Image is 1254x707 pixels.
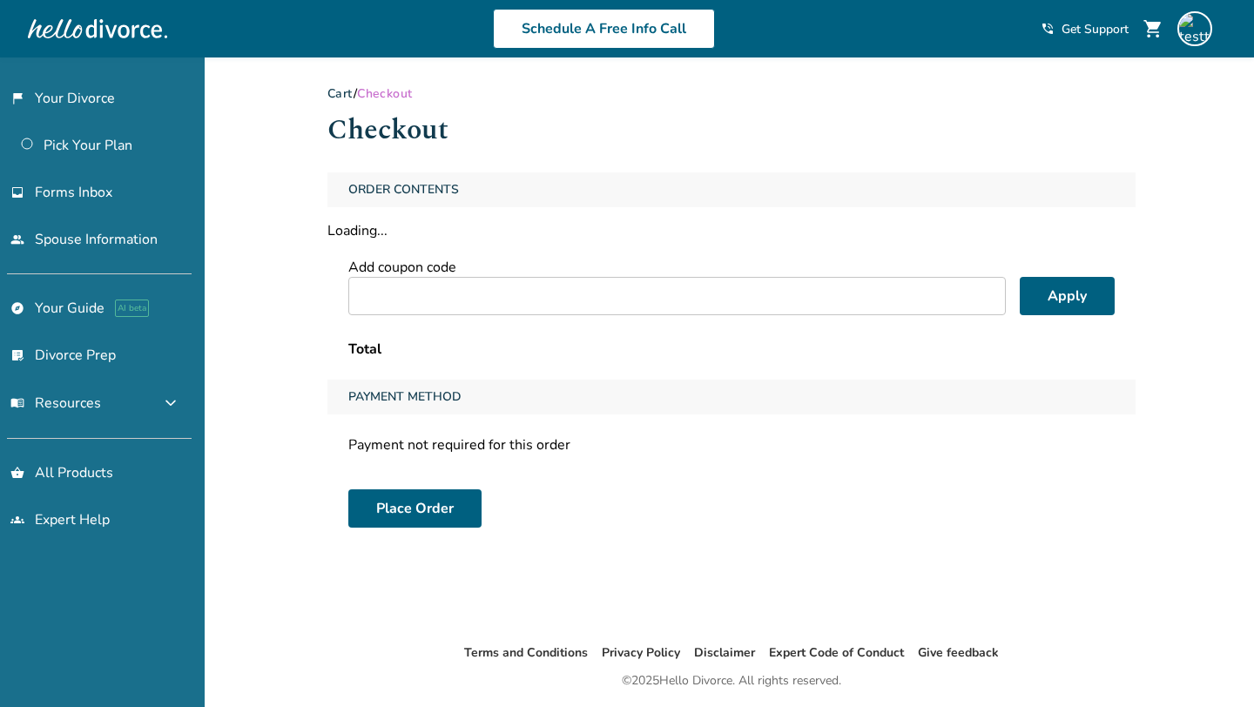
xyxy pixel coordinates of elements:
span: flag_2 [10,91,24,105]
span: phone_in_talk [1041,22,1055,36]
span: menu_book [10,396,24,410]
span: explore [10,301,24,315]
button: Place Order [348,489,482,528]
span: Order Contents [341,172,466,207]
div: © 2025 Hello Divorce. All rights reserved. [622,670,841,691]
li: Give feedback [918,643,999,663]
span: Forms Inbox [35,183,112,202]
span: people [10,232,24,246]
span: Add coupon code [348,258,456,277]
span: Get Support [1062,21,1129,37]
span: Total [348,340,381,359]
div: Loading... [327,221,1136,240]
a: Expert Code of Conduct [769,644,904,661]
span: Checkout [357,85,412,102]
span: AI beta [115,300,149,317]
span: Payment Method [341,380,469,414]
a: Terms and Conditions [464,644,588,661]
a: Privacy Policy [602,644,680,661]
span: groups [10,513,24,527]
a: Cart [327,85,354,102]
button: Apply [1020,277,1115,315]
span: shopping_cart [1143,18,1163,39]
a: Schedule A Free Info Call [493,9,715,49]
span: expand_more [160,393,181,414]
li: Disclaimer [694,643,755,663]
img: testtesttesttee@yopmail.com [1177,11,1212,46]
a: phone_in_talkGet Support [1041,21,1129,37]
div: / [327,85,1136,102]
span: inbox [10,185,24,199]
span: Resources [10,394,101,413]
span: shopping_basket [10,466,24,480]
h1: Checkout [327,109,1136,151]
span: list_alt_check [10,348,24,362]
div: Payment not required for this order [327,428,1136,461]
